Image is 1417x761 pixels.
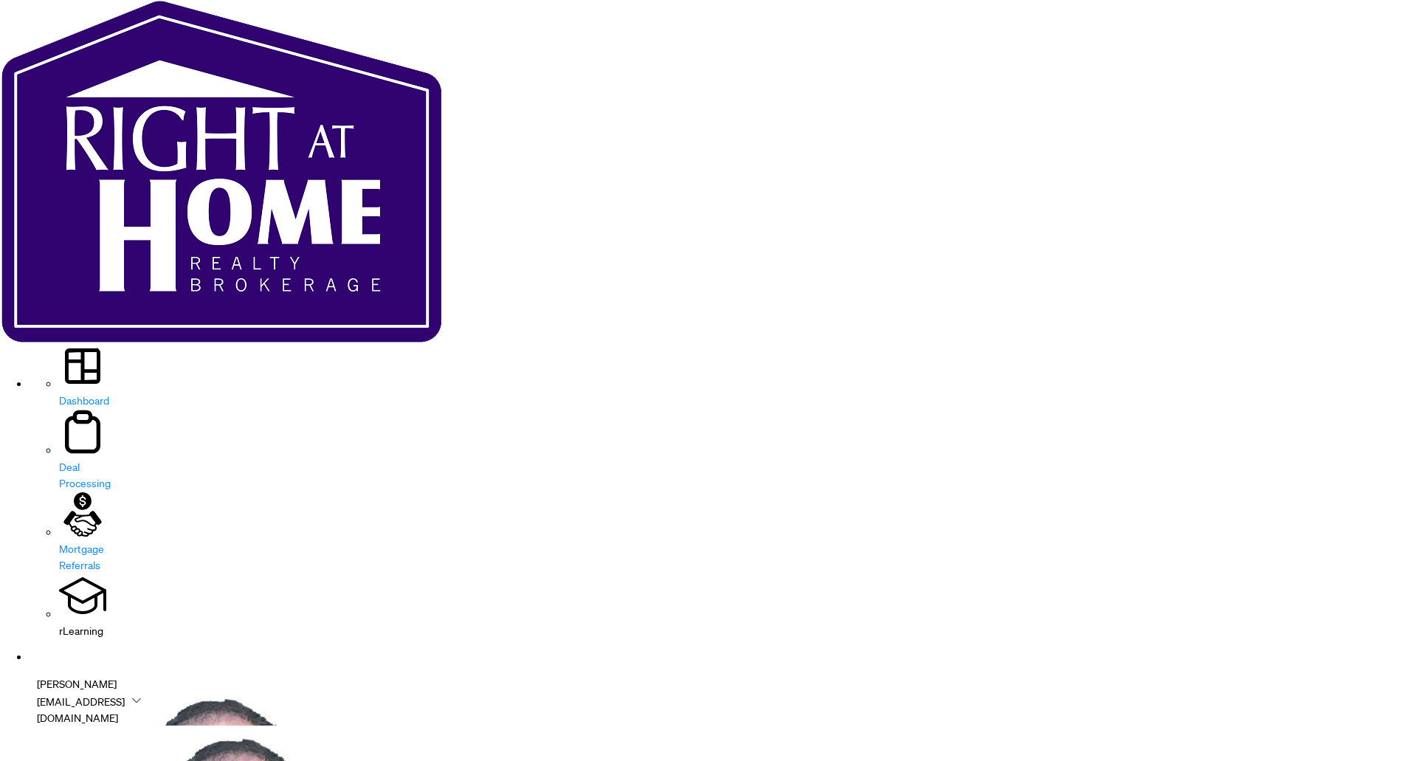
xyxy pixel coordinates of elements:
a: Mortgage Referrals [59,542,104,571]
span: [EMAIL_ADDRESS][DOMAIN_NAME] [37,693,125,726]
span: [PERSON_NAME] [37,675,125,692]
a: Deal Processing [59,460,111,489]
span: rLearning [59,624,103,637]
a: Dashboard [59,393,109,407]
